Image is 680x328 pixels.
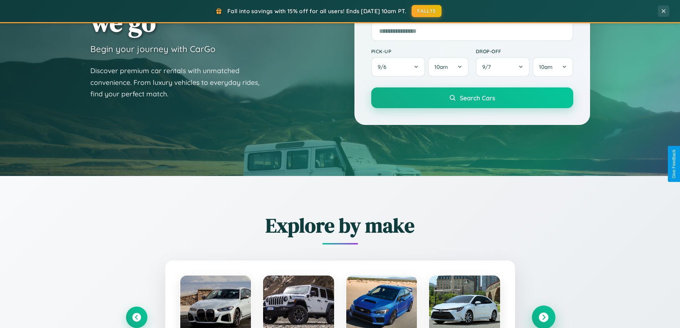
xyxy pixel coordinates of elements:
label: Drop-off [476,48,573,54]
button: 9/7 [476,57,530,77]
button: 9/6 [371,57,425,77]
h3: Begin your journey with CarGo [90,44,216,54]
span: 10am [434,64,448,70]
span: 9 / 7 [482,64,494,70]
button: FALL15 [412,5,442,17]
label: Pick-up [371,48,469,54]
span: Fall into savings with 15% off for all users! Ends [DATE] 10am PT. [227,7,406,15]
div: Give Feedback [671,150,676,178]
button: Search Cars [371,87,573,108]
p: Discover premium car rentals with unmatched convenience. From luxury vehicles to everyday rides, ... [90,65,269,100]
h2: Explore by make [126,212,554,239]
span: 10am [539,64,553,70]
span: Search Cars [460,94,495,102]
button: 10am [533,57,573,77]
span: 9 / 6 [378,64,390,70]
button: 10am [428,57,468,77]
